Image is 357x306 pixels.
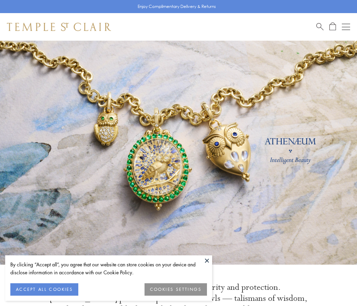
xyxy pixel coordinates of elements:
[329,22,336,31] a: Open Shopping Bag
[145,283,207,296] button: COOKIES SETTINGS
[316,22,324,31] a: Search
[10,261,207,276] div: By clicking “Accept all”, you agree that our website can store cookies on your device and disclos...
[138,3,216,10] p: Enjoy Complimentary Delivery & Returns
[342,23,350,31] button: Open navigation
[7,23,111,31] img: Temple St. Clair
[10,283,78,296] button: ACCEPT ALL COOKIES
